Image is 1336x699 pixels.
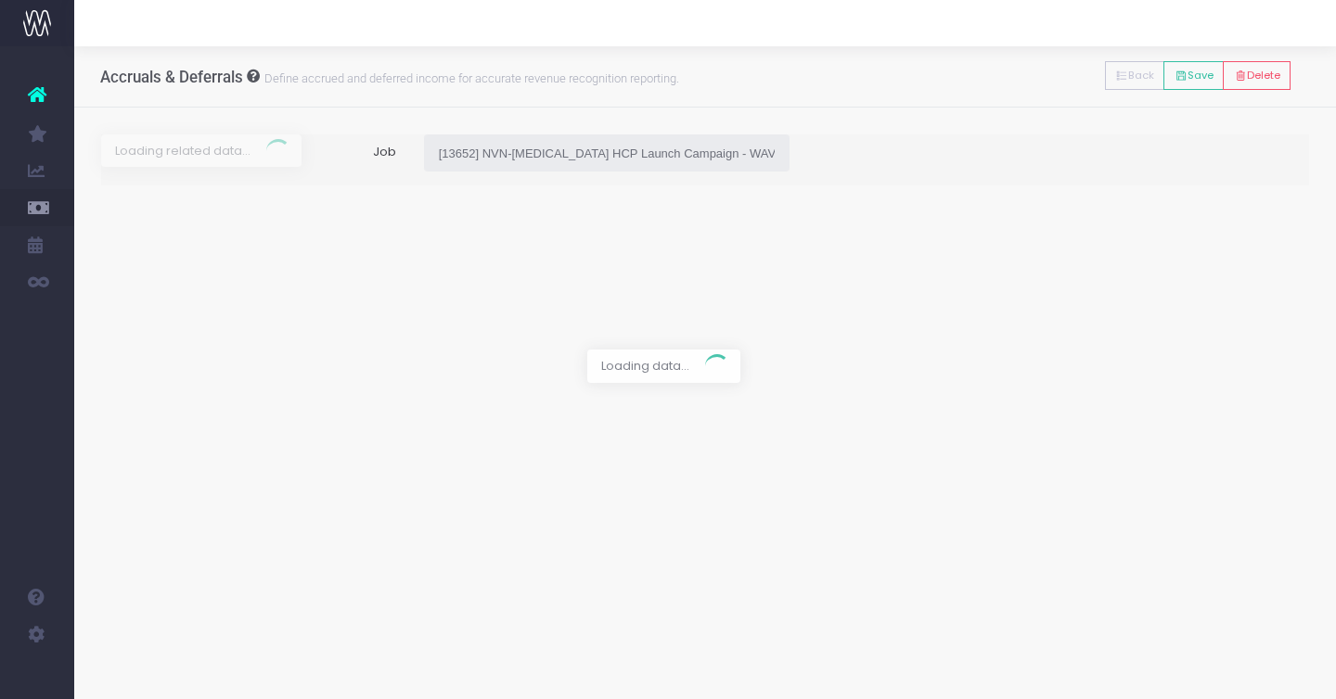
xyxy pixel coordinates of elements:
[23,662,51,690] img: images/default_profile_image.png
[1163,61,1224,90] button: Save
[587,349,703,383] span: Loading data...
[101,134,264,168] span: Loading related data...
[1105,61,1165,90] button: Back
[1223,61,1291,90] button: Delete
